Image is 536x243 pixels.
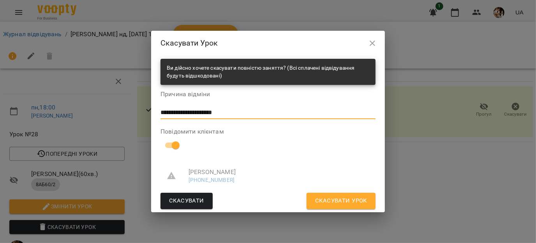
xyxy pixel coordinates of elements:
[160,193,213,209] button: Скасувати
[307,193,376,209] button: Скасувати Урок
[160,129,376,135] label: Повідомити клієнтам
[160,91,376,97] label: Причина відміни
[315,196,367,206] span: Скасувати Урок
[169,196,204,206] span: Скасувати
[160,37,376,49] h2: Скасувати Урок
[189,167,369,177] span: [PERSON_NAME]
[189,177,235,183] a: [PHONE_NUMBER]
[167,61,369,83] div: Ви дійсно хочете скасувати повністю заняття? (Всі сплачені відвідування будуть відшкодовані)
